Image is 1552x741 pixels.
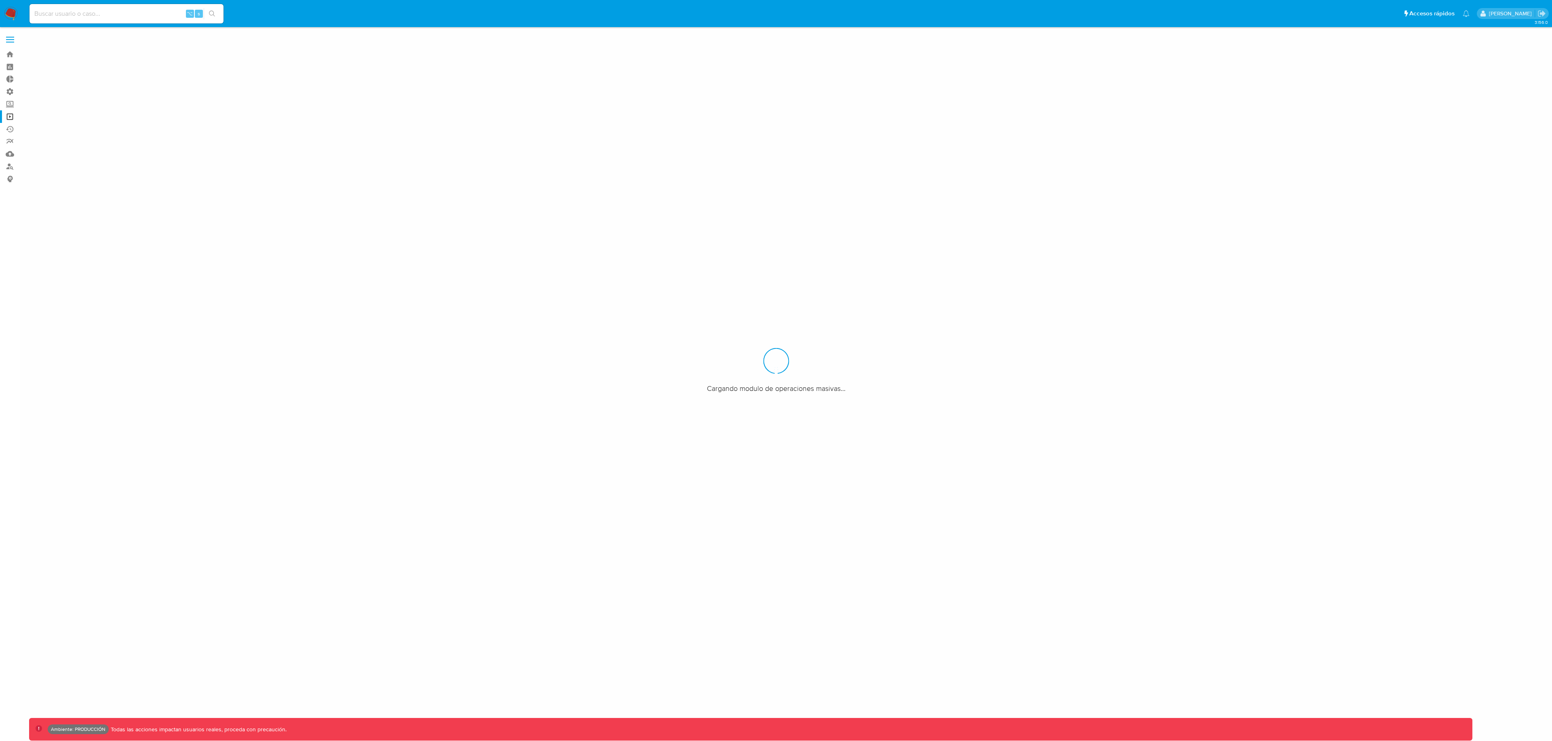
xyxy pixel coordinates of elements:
a: Salir [1537,9,1546,18]
a: Notificaciones [1463,10,1470,17]
input: Buscar usuario o caso... [30,8,224,19]
span: Cargando modulo de operaciones masivas... [707,383,846,393]
p: Ambiente: PRODUCCIÓN [51,728,105,731]
span: ⌥ [187,10,193,17]
p: Todas las acciones impactan usuarios reales, proceda con precaución. [109,726,287,733]
p: leandrojossue.ramirez@mercadolibre.com.co [1489,10,1535,17]
span: s [198,10,200,17]
button: search-icon [204,8,220,19]
span: Accesos rápidos [1409,9,1455,18]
